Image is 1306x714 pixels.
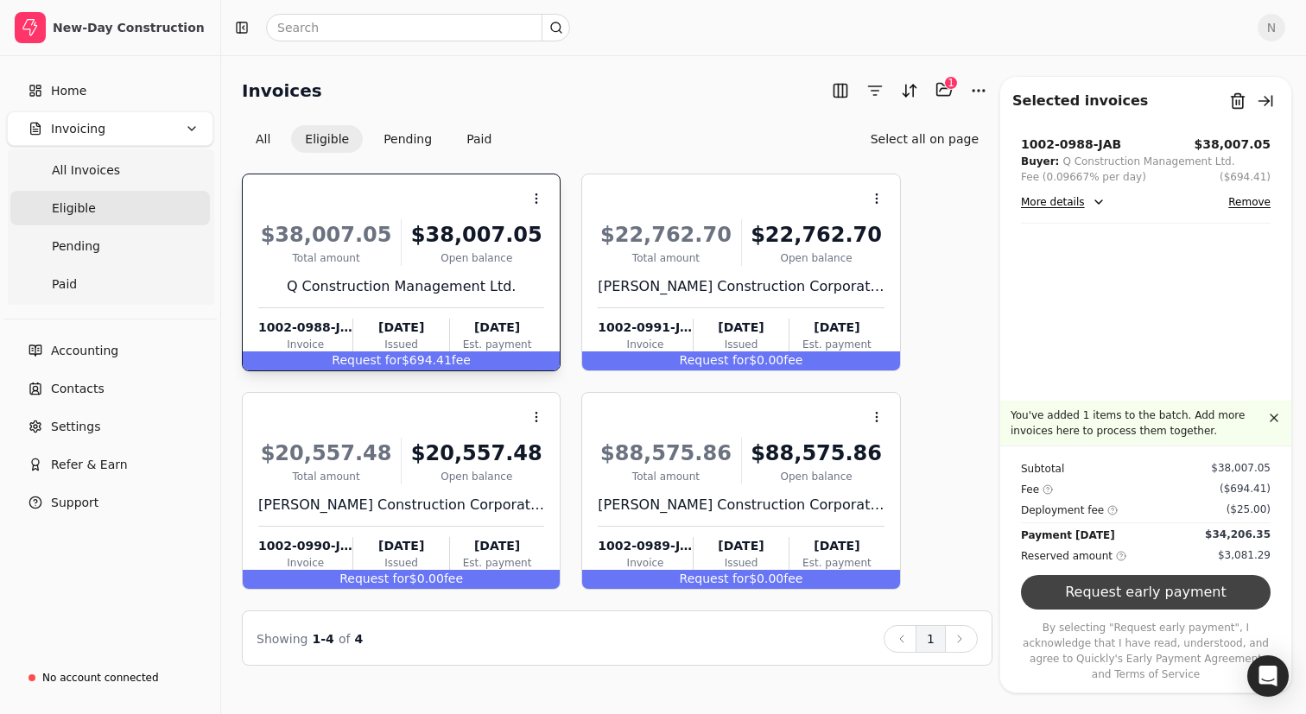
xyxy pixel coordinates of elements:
[598,319,692,337] div: 1002-0991-JAB
[598,537,692,555] div: 1002-0989-JAB
[598,495,884,515] div: [PERSON_NAME] Construction Corporation
[450,337,544,352] div: Est. payment
[51,82,86,100] span: Home
[52,161,120,180] span: All Invoices
[1258,14,1285,41] button: N
[450,555,544,571] div: Est. payment
[257,632,307,646] span: Showing
[258,495,544,515] div: [PERSON_NAME] Construction Corporation
[965,77,992,104] button: More
[51,418,100,436] span: Settings
[598,250,733,266] div: Total amount
[409,250,544,266] div: Open balance
[353,337,448,352] div: Issued
[10,229,210,263] a: Pending
[783,353,802,367] span: fee
[444,572,463,585] span: fee
[1228,192,1271,212] button: Remove
[1012,91,1148,111] div: Selected invoices
[52,199,96,218] span: Eligible
[53,19,206,36] div: New-Day Construction
[52,275,77,294] span: Paid
[1021,460,1064,477] div: Subtotal
[332,353,402,367] span: Request for
[10,153,210,187] a: All Invoices
[749,469,884,484] div: Open balance
[1211,460,1271,476] div: $38,007.05
[7,409,213,444] a: Settings
[1021,169,1146,185] div: Fee (0.09667% per day)
[1021,192,1106,212] button: More details
[680,572,750,585] span: Request for
[7,333,213,368] a: Accounting
[1021,527,1115,544] div: Payment [DATE]
[1021,502,1118,519] div: Deployment fee
[353,537,448,555] div: [DATE]
[598,555,692,571] div: Invoice
[42,670,159,686] div: No account connected
[1218,547,1271,563] div: $3,081.29
[258,319,352,337] div: 1002-0988-JAB
[1220,169,1271,185] div: ($694.41)
[51,494,98,512] span: Support
[452,353,471,367] span: fee
[7,447,213,482] button: Refer & Earn
[7,485,213,520] button: Support
[453,125,505,153] button: Paid
[258,555,352,571] div: Invoice
[694,319,789,337] div: [DATE]
[598,438,733,469] div: $88,575.86
[10,191,210,225] a: Eligible
[258,219,394,250] div: $38,007.05
[7,111,213,146] button: Invoicing
[789,555,884,571] div: Est. payment
[598,219,733,250] div: $22,762.70
[353,555,448,571] div: Issued
[7,662,213,693] a: No account connected
[694,555,789,571] div: Issued
[1220,481,1271,496] div: ($694.41)
[916,625,946,653] button: 1
[242,77,322,104] h2: Invoices
[749,250,884,266] div: Open balance
[51,342,118,360] span: Accounting
[1194,136,1271,154] button: $38,007.05
[1021,575,1271,610] button: Request early payment
[598,337,692,352] div: Invoice
[896,77,923,104] button: Sort
[242,125,284,153] button: All
[258,469,394,484] div: Total amount
[450,319,544,337] div: [DATE]
[680,353,750,367] span: Request for
[694,337,789,352] div: Issued
[783,572,802,585] span: fee
[291,125,363,153] button: Eligible
[694,537,789,555] div: [DATE]
[52,237,100,256] span: Pending
[582,351,899,370] div: $0.00
[242,125,505,153] div: Invoice filter options
[258,537,352,555] div: 1002-0990-JAB
[51,380,105,398] span: Contacts
[51,120,105,138] span: Invoicing
[258,250,394,266] div: Total amount
[339,632,351,646] span: of
[243,351,560,370] div: $694.41
[243,570,560,589] div: $0.00
[7,371,213,406] a: Contacts
[339,572,409,585] span: Request for
[10,267,210,301] a: Paid
[1021,547,1126,565] div: Reserved amount
[7,73,213,108] a: Home
[930,76,958,104] button: Batch (1)
[598,276,884,297] div: [PERSON_NAME] Construction Corporation
[258,276,544,297] div: Q Construction Management Ltd.
[789,537,884,555] div: [DATE]
[1021,154,1059,169] div: Buyer:
[409,438,544,469] div: $20,557.48
[582,570,899,589] div: $0.00
[51,456,128,474] span: Refer & Earn
[1205,527,1271,542] div: $34,206.35
[258,438,394,469] div: $20,557.48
